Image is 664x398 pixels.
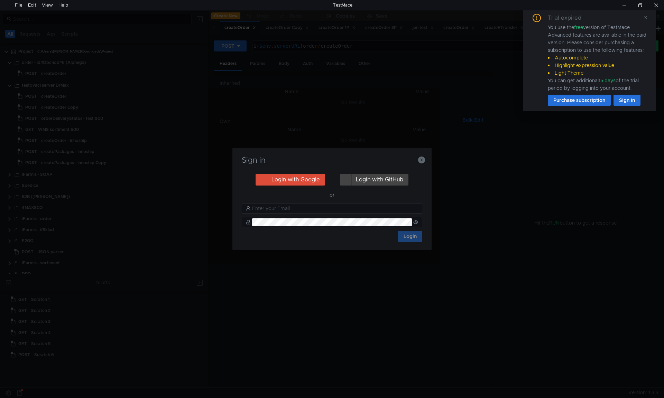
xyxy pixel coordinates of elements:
[548,61,647,69] li: Highlight expression value
[574,24,583,30] span: free
[252,205,418,212] input: Enter your Email
[256,174,325,186] button: Login with Google
[241,156,423,164] h3: Sign in
[548,54,647,61] li: Autocomplete
[548,77,647,92] div: You can get additional of the trial period by logging into your account.
[614,95,640,106] button: Sign in
[548,23,647,92] div: You use the version of TestMace. Advanced features are available in the paid version. Please cons...
[340,174,408,186] button: Login with GitHub
[548,95,611,106] button: Purchase subscription
[599,77,616,84] span: 15 days
[242,191,422,199] div: — or —
[548,69,647,77] li: Light Theme
[548,14,590,22] div: Trial expired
